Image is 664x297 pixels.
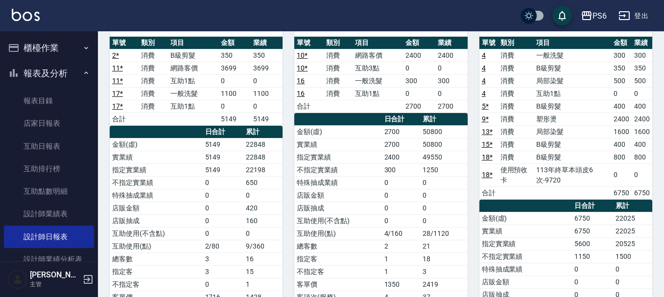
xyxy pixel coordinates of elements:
td: 指定實業績 [294,151,381,163]
td: 0 [203,202,244,214]
td: 500 [632,74,652,87]
td: 2700 [403,100,435,113]
th: 類別 [498,37,534,49]
td: 22848 [243,151,283,163]
td: 消費 [498,138,534,151]
td: 實業績 [110,151,203,163]
th: 單號 [294,37,323,49]
td: 一般洗髮 [353,74,403,87]
td: B級剪髮 [534,151,611,163]
td: 0 [203,278,244,291]
td: 0 [613,263,652,275]
td: 0 [403,87,435,100]
th: 金額 [611,37,632,49]
table: a dense table [294,37,467,113]
th: 單號 [110,37,139,49]
td: 28/1120 [420,227,468,240]
td: 實業績 [294,138,381,151]
td: 350 [218,49,251,62]
td: 實業績 [479,225,572,237]
td: 0 [420,202,468,214]
td: 5149 [218,113,251,125]
td: 300 [403,74,435,87]
td: 113年終草本頭皮6次-9720 [534,163,611,186]
img: Person [8,270,27,289]
img: Logo [12,9,40,21]
td: 互助使用(點) [110,240,203,252]
td: 5149 [203,138,244,151]
td: 0 [613,275,652,288]
button: 櫃檯作業 [4,35,94,61]
td: 不指定實業績 [110,176,203,189]
td: 指定實業績 [110,163,203,176]
td: 0 [572,263,613,275]
th: 類別 [324,37,353,49]
td: 0 [218,100,251,113]
td: 1100 [218,87,251,100]
h5: [PERSON_NAME] [30,270,80,280]
td: 50800 [420,138,468,151]
button: 登出 [615,7,652,25]
td: 指定客 [110,265,203,278]
td: 金額(虛) [110,138,203,151]
td: 局部染髮 [534,74,611,87]
a: 店家日報表 [4,112,94,135]
td: 特殊抽成業績 [479,263,572,275]
th: 日合計 [203,126,244,138]
td: 0 [420,176,468,189]
td: 0 [251,100,283,113]
td: 互助1點 [534,87,611,100]
td: 互助1點 [168,74,218,87]
td: 0 [203,227,244,240]
td: 指定客 [294,252,381,265]
th: 類別 [139,37,167,49]
td: 指定實業績 [479,237,572,250]
td: 總客數 [110,252,203,265]
td: 塑形燙 [534,113,611,125]
td: 21 [420,240,468,252]
td: 9/360 [243,240,283,252]
td: 消費 [324,49,353,62]
td: 5149 [203,151,244,163]
a: 16 [297,90,305,97]
td: 1 [243,278,283,291]
td: 1100 [251,87,283,100]
td: 22198 [243,163,283,176]
a: 16 [297,77,305,85]
td: 一般洗髮 [534,49,611,62]
td: 互助使用(不含點) [294,214,381,227]
td: 18 [420,252,468,265]
td: 3699 [251,62,283,74]
td: 0 [435,62,468,74]
td: 消費 [139,62,167,74]
td: 0 [203,176,244,189]
td: 消費 [498,49,534,62]
td: 互助1點 [168,100,218,113]
th: 業績 [435,37,468,49]
td: 不指定客 [294,265,381,278]
td: 互助3點 [353,62,403,74]
td: 0 [632,163,652,186]
td: 消費 [139,49,167,62]
td: B級剪髮 [534,100,611,113]
td: 消費 [139,100,167,113]
a: 4 [482,77,486,85]
th: 累計 [420,113,468,126]
td: 消費 [139,74,167,87]
td: 不指定實業績 [294,163,381,176]
td: 金額(虛) [294,125,381,138]
a: 互助點數明細 [4,180,94,203]
td: 800 [611,151,632,163]
th: 項目 [168,37,218,49]
td: 0 [382,202,421,214]
td: 3 [203,252,244,265]
td: 5600 [572,237,613,250]
td: 2700 [435,100,468,113]
td: 22025 [613,212,652,225]
td: 互助1點 [353,87,403,100]
td: 5149 [251,113,283,125]
td: 2400 [435,49,468,62]
td: 0 [435,87,468,100]
th: 金額 [218,37,251,49]
td: 不指定實業績 [479,250,572,263]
